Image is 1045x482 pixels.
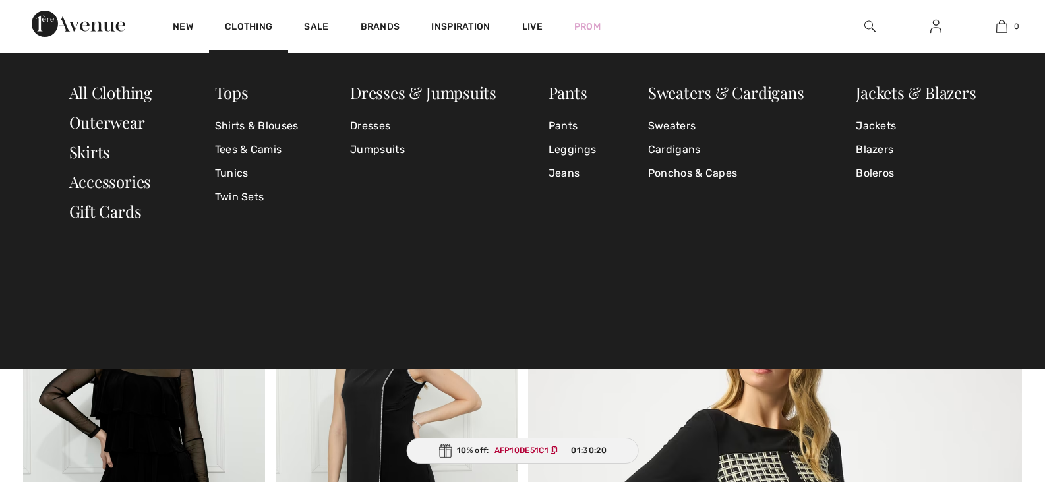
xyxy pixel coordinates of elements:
a: Live [522,20,543,34]
a: Jackets [856,114,976,138]
a: Brands [361,21,400,35]
a: Outerwear [69,111,145,133]
a: Tunics [215,162,299,185]
a: Cardigans [648,138,804,162]
span: 01:30:20 [571,444,606,456]
a: Blazers [856,138,976,162]
a: 0 [969,18,1034,34]
a: Jackets & Blazers [856,82,976,103]
a: Ponchos & Capes [648,162,804,185]
span: 0 [1014,20,1019,32]
a: Shirts & Blouses [215,114,299,138]
a: Accessories [69,171,152,192]
img: My Bag [996,18,1007,34]
a: Twin Sets [215,185,299,209]
a: Pants [549,114,596,138]
a: Leggings [549,138,596,162]
span: Inspiration [431,21,490,35]
img: search the website [864,18,876,34]
a: Pants [549,82,587,103]
a: Dresses & Jumpsuits [350,82,496,103]
a: Jumpsuits [350,138,496,162]
div: 10% off: [406,438,639,464]
a: Sign In [920,18,952,35]
ins: AFP10DE51C1 [494,446,549,455]
img: Gift.svg [438,444,452,458]
img: My Info [930,18,941,34]
a: Tees & Camis [215,138,299,162]
a: Skirts [69,141,111,162]
a: New [173,21,193,35]
a: Clothing [225,21,272,35]
a: Prom [574,20,601,34]
a: Sweaters [648,114,804,138]
a: All Clothing [69,82,152,103]
a: Dresses [350,114,496,138]
a: Sweaters & Cardigans [648,82,804,103]
img: 1ère Avenue [32,11,125,37]
a: Tops [215,82,249,103]
a: Sale [304,21,328,35]
a: Jeans [549,162,596,185]
a: Gift Cards [69,200,142,222]
a: Boleros [856,162,976,185]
